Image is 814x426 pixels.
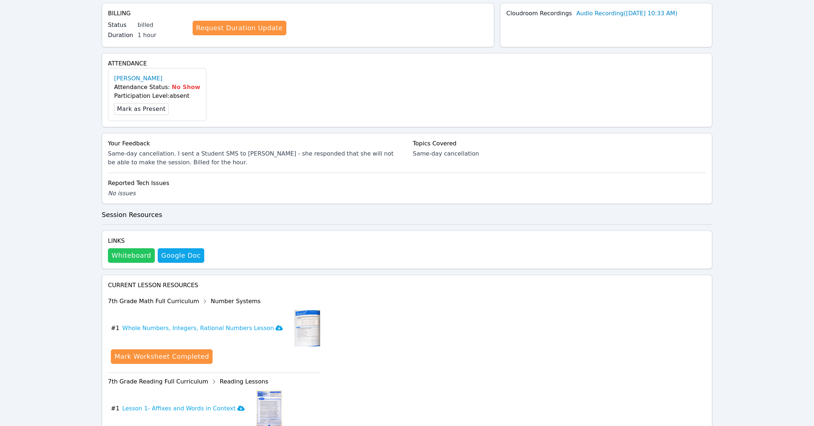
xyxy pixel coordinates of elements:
[108,237,204,245] h4: Links
[111,310,289,346] button: #1Whole Numbers, Integers, Rational Numbers Lesson
[506,9,572,18] label: Cloudroom Recordings
[108,190,136,197] span: No issues
[108,9,488,18] h4: Billing
[108,179,706,188] div: Reported Tech Issues
[108,31,133,40] label: Duration
[114,83,200,92] div: Attendance Status:
[108,281,706,290] h4: Current Lesson Resources
[114,103,169,115] button: Mark as Present
[108,59,706,68] h4: Attendance
[576,9,677,18] a: Audio Recording([DATE] 10:33 AM)
[193,21,286,35] a: Request Duration Update
[111,324,120,333] span: # 1
[413,139,706,148] div: Topics Covered
[122,404,245,413] h3: Lesson 1- Affixes and Words in Context
[108,139,401,148] div: Your Feedback
[108,376,320,387] div: 7th Grade Reading Full Curriculum Reading Lessons
[108,248,155,263] button: Whiteboard
[108,149,401,167] div: Same-day cancellation. I sent a Student SMS to [PERSON_NAME] - she responded that she will not be...
[114,92,200,100] div: Participation Level: absent
[122,324,283,333] h3: Whole Numbers, Integers, Rational Numbers Lesson
[102,210,712,220] h3: Session Resources
[413,149,706,158] div: Same-day cancellation
[172,84,201,91] span: No Show
[111,349,213,364] button: Mark Worksheet Completed
[294,310,320,346] img: Whole Numbers, Integers, Rational Numbers Lesson
[114,351,209,362] div: Mark Worksheet Completed
[138,21,187,29] div: billed
[108,296,320,307] div: 7th Grade Math Full Curriculum Number Systems
[108,21,133,29] label: Status
[158,248,204,263] a: Google Doc
[114,74,162,83] a: [PERSON_NAME]
[138,31,187,40] div: 1 hour
[111,404,120,413] span: # 1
